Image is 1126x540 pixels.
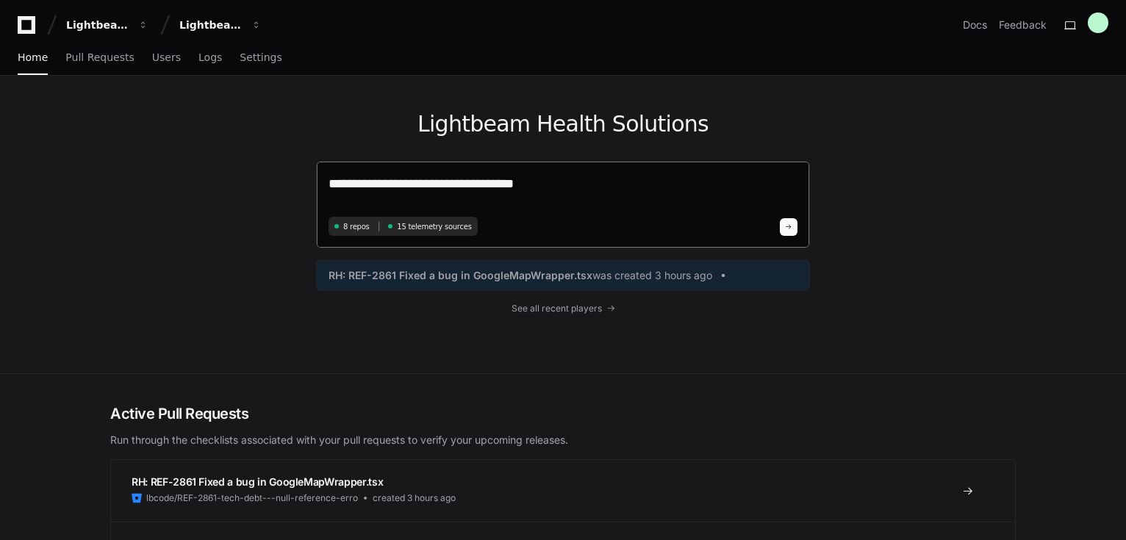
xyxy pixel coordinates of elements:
a: Docs [963,18,987,32]
button: Lightbeam Health Solutions [173,12,268,38]
div: Lightbeam Health [66,18,129,32]
div: Lightbeam Health Solutions [179,18,243,32]
h2: Active Pull Requests [110,403,1016,424]
span: Users [152,53,181,62]
span: 15 telemetry sources [397,221,471,232]
span: was created 3 hours ago [592,268,712,283]
p: Run through the checklists associated with your pull requests to verify your upcoming releases. [110,433,1016,447]
a: Users [152,41,181,75]
span: 8 repos [343,221,370,232]
a: Home [18,41,48,75]
h1: Lightbeam Health Solutions [316,111,810,137]
button: Lightbeam Health [60,12,154,38]
span: created 3 hours ago [373,492,456,504]
span: Pull Requests [65,53,134,62]
span: Logs [198,53,222,62]
a: Pull Requests [65,41,134,75]
a: See all recent players [316,303,810,314]
button: Feedback [999,18,1047,32]
span: See all recent players [512,303,602,314]
span: Settings [240,53,281,62]
a: RH: REF-2861 Fixed a bug in GoogleMapWrapper.tsxwas created 3 hours ago [329,268,797,283]
span: Home [18,53,48,62]
span: RH: REF-2861 Fixed a bug in GoogleMapWrapper.tsx [329,268,592,283]
a: Settings [240,41,281,75]
a: RH: REF-2861 Fixed a bug in GoogleMapWrapper.tsxlbcode/REF-2861-tech-debt---null-reference-errocr... [111,460,1015,522]
span: lbcode/REF-2861-tech-debt---null-reference-erro [146,492,358,504]
span: RH: REF-2861 Fixed a bug in GoogleMapWrapper.tsx [132,475,383,488]
a: Logs [198,41,222,75]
